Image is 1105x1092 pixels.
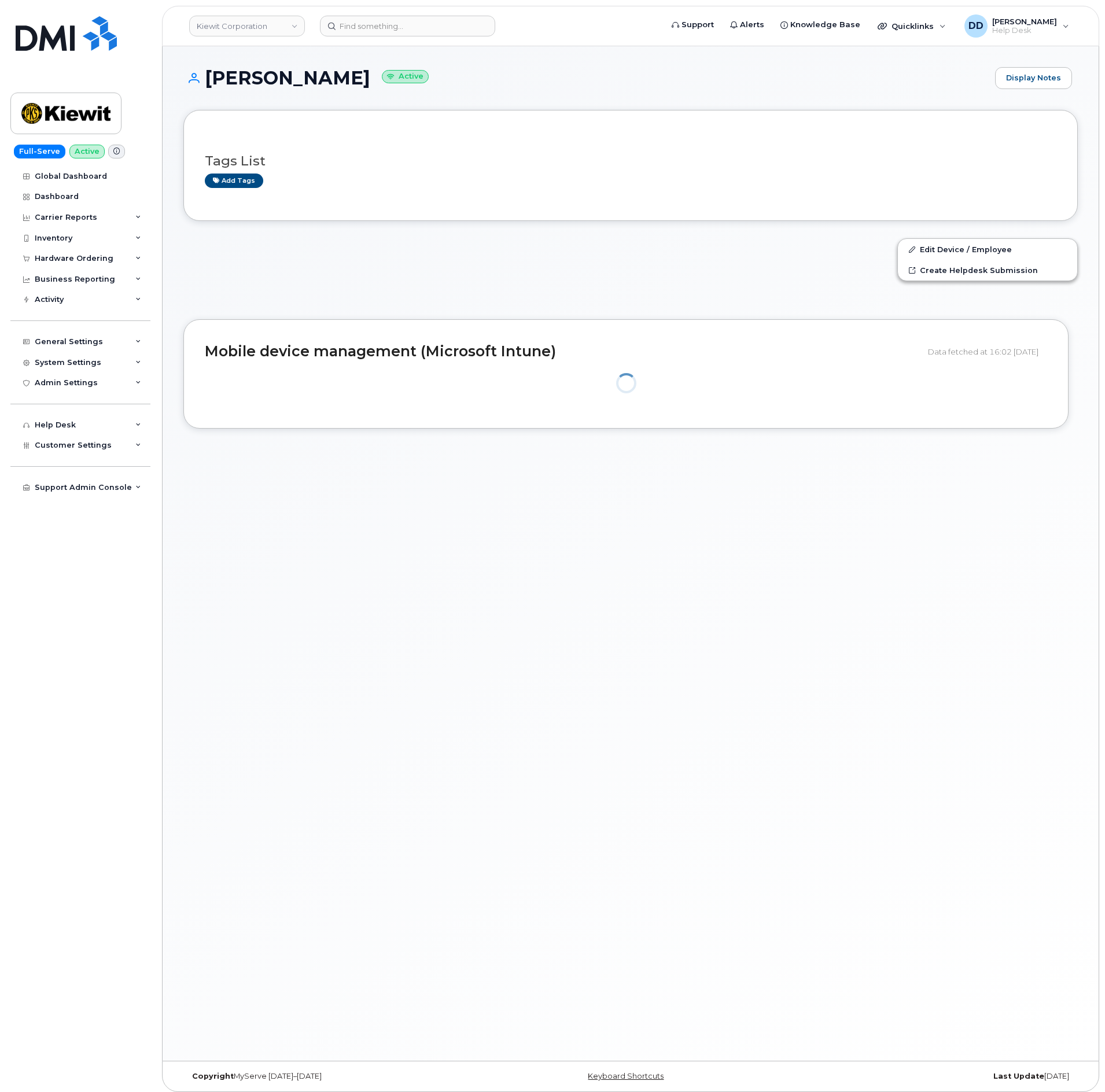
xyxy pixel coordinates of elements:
[995,67,1072,89] a: Display Notes
[382,70,429,83] small: Active
[192,1072,234,1080] strong: Copyright
[205,174,263,188] a: Add tags
[205,344,919,360] h2: Mobile device management (Microsoft Intune)
[588,1072,664,1080] a: Keyboard Shortcuts
[993,1072,1044,1080] strong: Last Update
[898,239,1077,260] a: Edit Device / Employee
[183,1072,481,1081] div: MyServe [DATE]–[DATE]
[780,1072,1078,1081] div: [DATE]
[898,260,1077,281] a: Create Helpdesk Submission
[928,341,1047,363] div: Data fetched at 16:02 [DATE]
[205,154,1056,168] h3: Tags List
[183,68,989,88] h1: [PERSON_NAME]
